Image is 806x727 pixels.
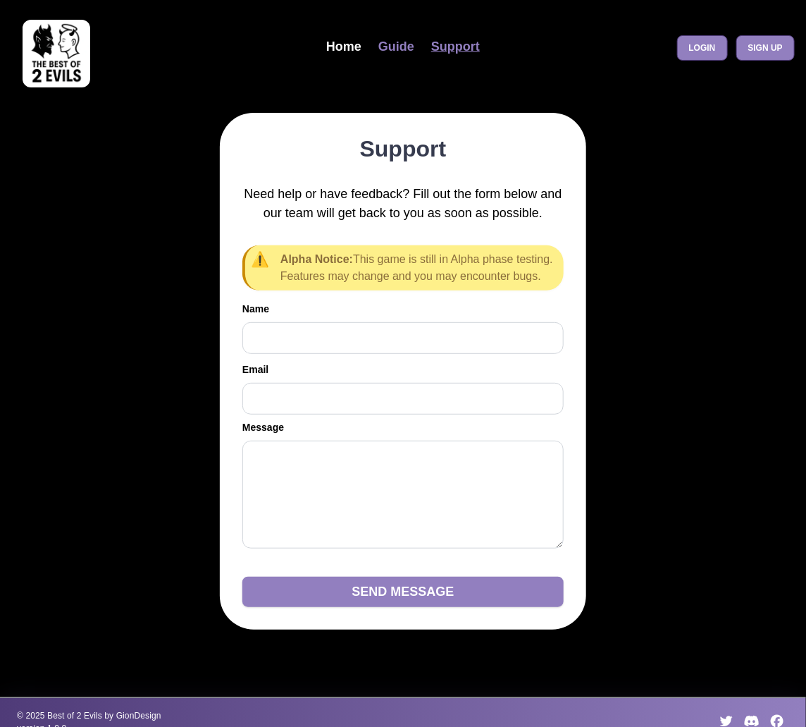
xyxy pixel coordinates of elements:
button: Send Message [242,577,564,607]
a: Login [677,35,728,61]
label: Email [242,362,564,377]
a: Home [318,32,370,62]
h1: Support [242,135,564,162]
label: Message [242,420,564,435]
span: © 2025 Best of 2 Evils by GionDesign [17,709,268,722]
strong: Alpha Notice: [280,253,353,265]
img: best of 2 evils logo [23,20,90,87]
a: Support [423,32,488,62]
a: Sign up [736,35,795,61]
span: ⚠️ [251,251,269,269]
span: This game is still in Alpha phase testing. Features may change and you may encounter bugs. [280,251,558,285]
p: Need help or have feedback? Fill out the form below and our team will get back to you as soon as ... [242,185,564,223]
label: Name [242,302,564,317]
a: Guide [370,32,423,62]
